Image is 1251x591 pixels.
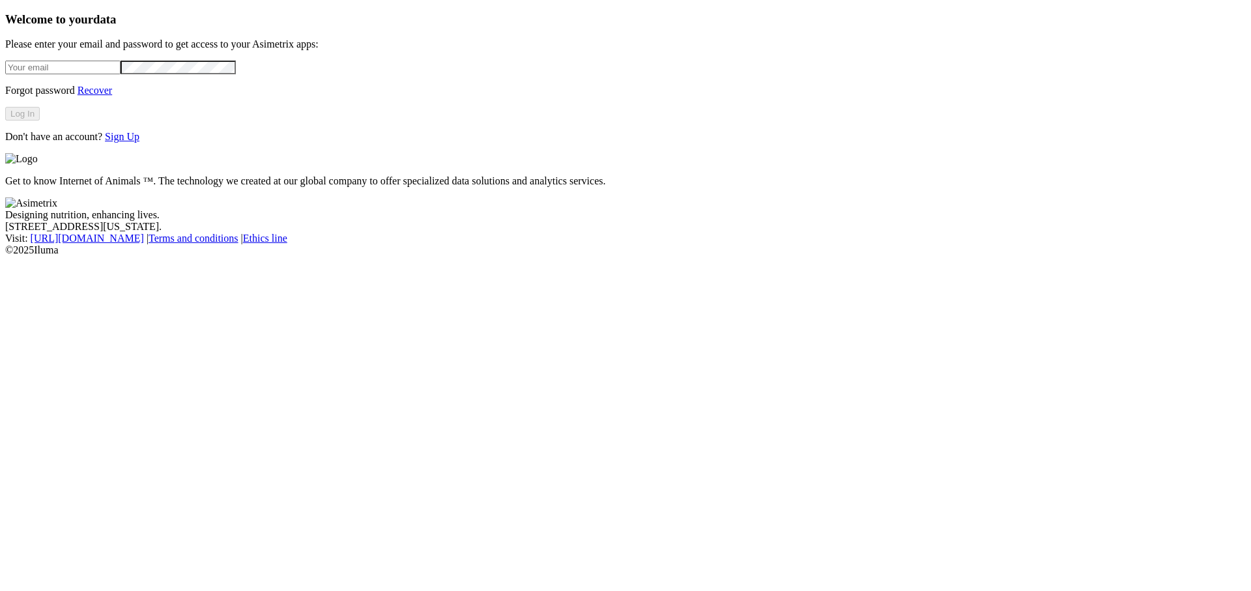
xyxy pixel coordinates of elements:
h3: Welcome to your [5,12,1246,27]
a: Sign Up [105,131,139,142]
div: Visit : | | [5,233,1246,244]
a: Terms and conditions [149,233,238,244]
p: Don't have an account? [5,131,1246,143]
a: Recover [78,85,112,96]
button: Log In [5,107,40,121]
img: Logo [5,153,38,165]
span: data [93,12,116,26]
p: Get to know Internet of Animals ™. The technology we created at our global company to offer speci... [5,175,1246,187]
a: [URL][DOMAIN_NAME] [31,233,144,244]
p: Please enter your email and password to get access to your Asimetrix apps: [5,38,1246,50]
a: Ethics line [243,233,287,244]
div: © 2025 Iluma [5,244,1246,256]
div: [STREET_ADDRESS][US_STATE]. [5,221,1246,233]
img: Asimetrix [5,197,57,209]
input: Your email [5,61,121,74]
div: Designing nutrition, enhancing lives. [5,209,1246,221]
p: Forgot password [5,85,1246,96]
